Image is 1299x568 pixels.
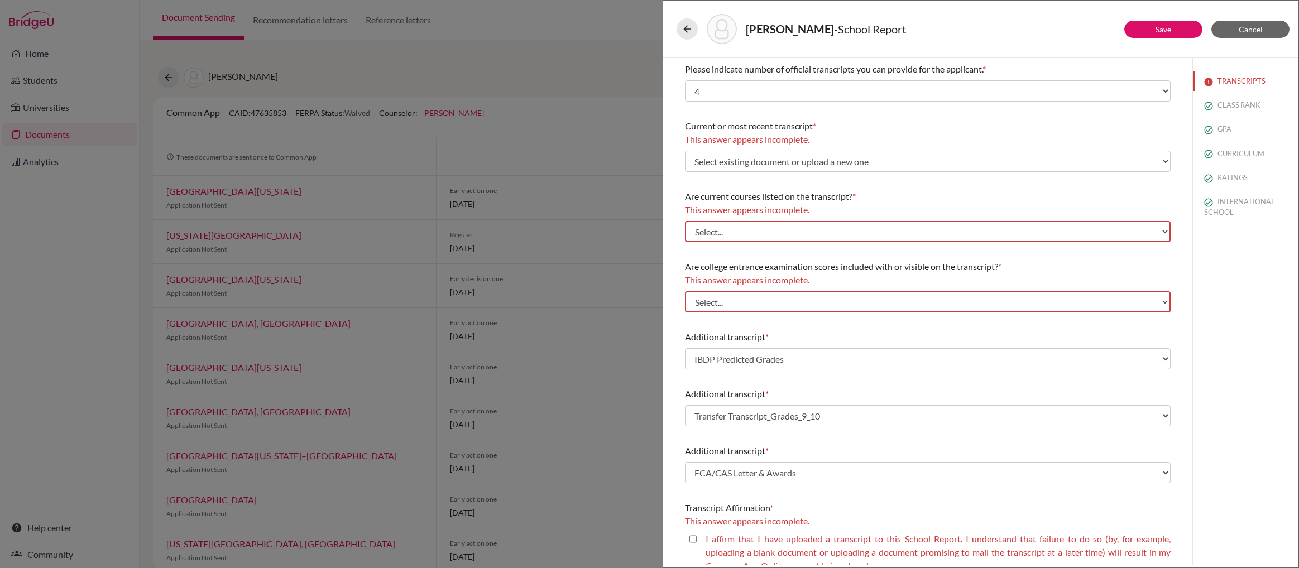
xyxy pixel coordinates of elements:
[1204,102,1213,110] img: check_circle_outline-e4d4ac0f8e9136db5ab2.svg
[685,502,770,513] span: Transcript Affirmation
[685,261,998,272] span: Are college entrance examination scores included with or visible on the transcript?
[685,516,809,526] span: This answer appears incomplete.
[685,275,809,285] span: This answer appears incomplete.
[685,331,765,342] span: Additional transcript
[685,121,813,131] span: Current or most recent transcript
[1193,192,1298,222] button: INTERNATIONAL SCHOOL
[685,445,765,456] span: Additional transcript
[1204,150,1213,158] img: check_circle_outline-e4d4ac0f8e9136db5ab2.svg
[685,204,809,215] span: This answer appears incomplete.
[1204,198,1213,207] img: check_circle_outline-e4d4ac0f8e9136db5ab2.svg
[1193,119,1298,139] button: GPA
[1193,71,1298,91] button: TRANSCRIPTS
[1193,144,1298,163] button: CURRICULUM
[685,64,982,74] span: Please indicate number of official transcripts you can provide for the applicant.
[1193,95,1298,115] button: CLASS RANK
[834,22,906,36] span: - School Report
[1193,168,1298,187] button: RATINGS
[1204,174,1213,183] img: check_circle_outline-e4d4ac0f8e9136db5ab2.svg
[1204,126,1213,134] img: check_circle_outline-e4d4ac0f8e9136db5ab2.svg
[685,134,809,145] span: This answer appears incomplete.
[1204,78,1213,86] img: error-544570611efd0a2d1de9.svg
[685,191,852,201] span: Are current courses listed on the transcript?
[746,22,834,36] strong: [PERSON_NAME]
[685,388,765,399] span: Additional transcript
